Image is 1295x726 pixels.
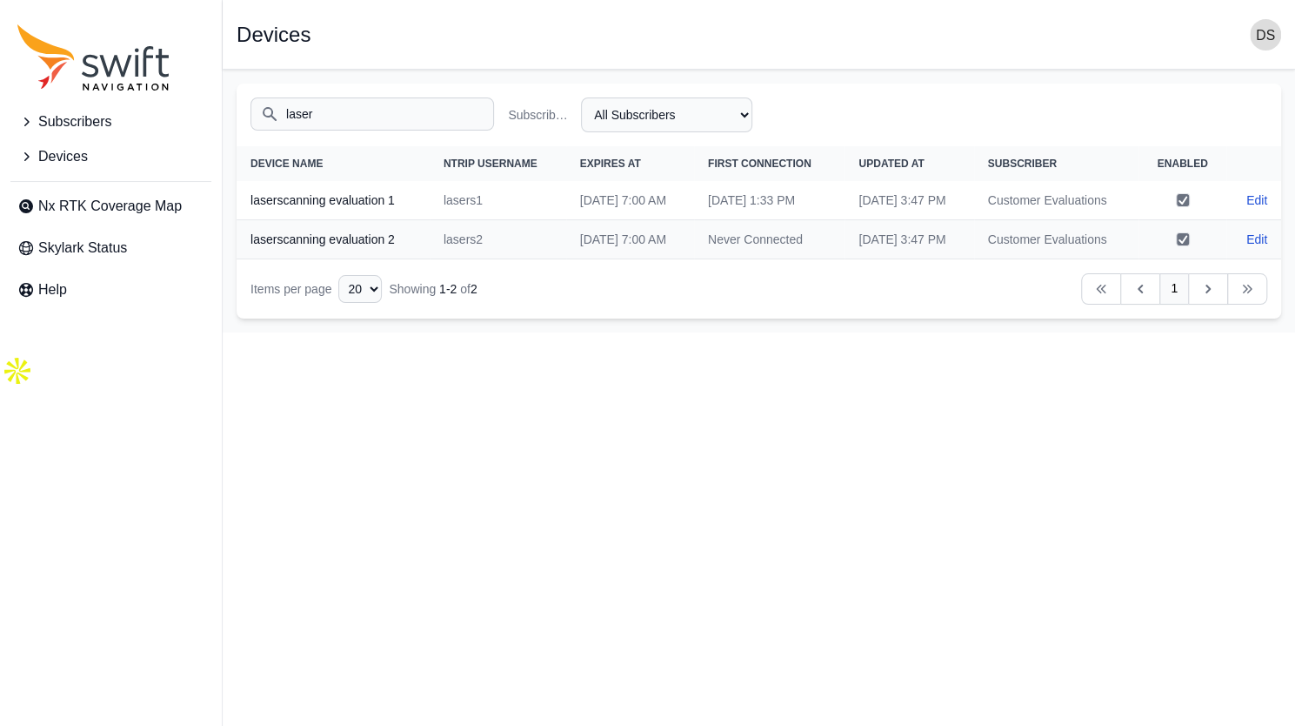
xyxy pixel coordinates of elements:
[237,146,430,181] th: Device Name
[338,275,382,303] select: Display Limit
[430,220,566,259] td: lasers2
[1246,231,1267,248] a: Edit
[580,158,641,170] span: Expires At
[471,282,477,296] span: 2
[694,220,844,259] td: Never Connected
[974,146,1138,181] th: Subscriber
[250,282,331,296] span: Items per page
[250,97,494,131] input: Search
[10,231,211,266] a: Skylark Status
[974,220,1138,259] td: Customer Evaluations
[581,97,751,132] select: Subscriber
[38,238,127,259] span: Skylark Status
[10,189,211,224] a: Nx RTK Coverage Map
[10,139,211,174] button: Devices
[1250,19,1281,50] img: user photo
[439,282,457,296] span: 1 - 2
[38,111,111,132] span: Subscribers
[844,181,973,220] td: [DATE] 3:47 PM
[38,146,88,167] span: Devices
[1138,146,1226,181] th: Enabled
[566,181,694,220] td: [DATE] 7:00 AM
[10,104,211,139] button: Subscribers
[38,196,182,217] span: Nx RTK Coverage Map
[237,220,430,259] th: laserscanning evaluation 2
[237,181,430,220] th: laserscanning evaluation 1
[858,158,924,170] span: Updated At
[237,24,310,45] h1: Devices
[237,259,1281,319] nav: Table navigation
[38,279,67,300] span: Help
[430,146,566,181] th: NTRIP Username
[508,106,574,124] label: Subscriber Name
[694,181,844,220] td: [DATE] 1:33 PM
[10,272,211,307] a: Help
[566,220,694,259] td: [DATE] 7:00 AM
[708,158,811,170] span: First Connection
[844,220,973,259] td: [DATE] 3:47 PM
[974,181,1138,220] td: Customer Evaluations
[1246,192,1267,209] a: Edit
[430,181,566,220] td: lasers1
[389,280,477,298] div: Showing of
[1159,273,1189,305] a: 1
